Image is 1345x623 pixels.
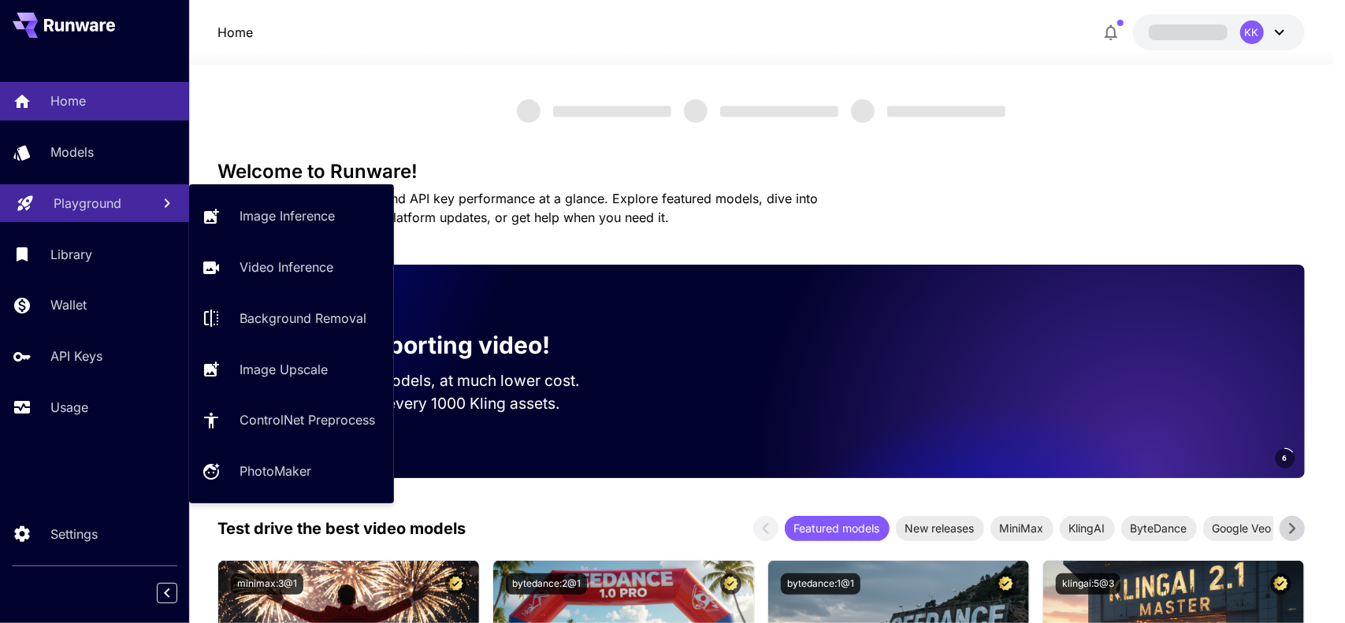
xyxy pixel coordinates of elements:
button: Certified Model – Vetted for best performance and includes a commercial license. [1270,573,1291,595]
p: Video Inference [240,258,333,276]
button: bytedance:2@1 [506,573,587,595]
a: ControlNet Preprocess [189,401,394,439]
p: Library [50,245,92,264]
span: New releases [896,520,984,536]
span: MiniMax [990,520,1053,536]
button: bytedance:1@1 [781,573,860,595]
span: KlingAI [1060,520,1115,536]
p: Models [50,143,94,161]
p: Run the best video models, at much lower cost. [243,369,610,392]
a: Video Inference [189,248,394,287]
a: Image Inference [189,197,394,235]
p: Usage [50,398,88,417]
button: Certified Model – Vetted for best performance and includes a commercial license. [445,573,466,595]
button: Certified Model – Vetted for best performance and includes a commercial license. [720,573,741,595]
span: Featured models [785,520,890,536]
button: minimax:3@1 [231,573,303,595]
div: Collapse sidebar [169,579,189,607]
p: Background Removal [240,309,366,328]
button: klingai:5@3 [1056,573,1120,595]
button: Certified Model – Vetted for best performance and includes a commercial license. [995,573,1016,595]
button: Collapse sidebar [157,583,177,603]
span: ByteDance [1121,520,1197,536]
h3: Welcome to Runware! [217,161,1304,183]
nav: breadcrumb [217,23,253,42]
p: Wallet [50,295,87,314]
p: Playground [54,194,121,213]
p: PhotoMaker [240,462,311,480]
p: Home [217,23,253,42]
a: Background Removal [189,299,394,338]
div: KK [1240,20,1264,44]
p: Image Inference [240,206,335,225]
a: Image Upscale [189,350,394,388]
span: 6 [1283,452,1287,464]
span: Check out your usage stats and API key performance at a glance. Explore featured models, dive int... [217,191,818,225]
p: Image Upscale [240,360,328,379]
p: Home [50,91,86,110]
p: Save up to $500 for every 1000 Kling assets. [243,392,610,415]
a: PhotoMaker [189,452,394,491]
span: Google Veo [1203,520,1281,536]
p: ControlNet Preprocess [240,410,375,429]
p: API Keys [50,347,102,365]
p: Test drive the best video models [217,517,466,540]
p: Now supporting video! [287,328,550,363]
p: Settings [50,525,98,543]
